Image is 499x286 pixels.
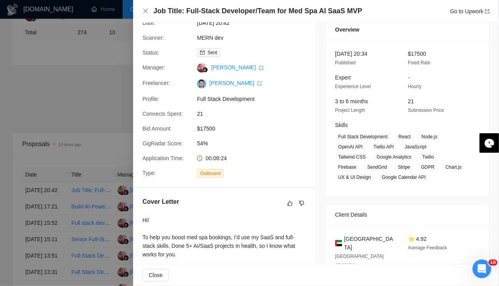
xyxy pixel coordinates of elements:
[335,143,366,151] span: OpenAI API
[211,64,264,71] a: [PERSON_NAME] export
[408,84,422,89] span: Hourly
[202,67,208,72] img: gigradar-bm.png
[335,239,342,247] img: 🇦🇪
[299,200,304,207] span: dislike
[485,9,490,14] span: export
[335,74,351,81] span: Expert
[418,163,438,171] span: GDPR
[142,170,156,176] span: Type:
[408,245,447,251] span: Average Feedback
[335,122,348,128] span: Skills
[335,51,367,57] span: [DATE] 20:34
[408,98,414,104] span: 21
[285,199,295,208] button: like
[364,163,390,171] span: SendGrid
[344,235,395,252] span: [GEOGRAPHIC_DATA]
[408,108,444,113] span: Submission Price
[142,8,149,14] button: Close
[142,20,155,26] span: Date:
[142,35,164,41] span: Scanner:
[395,163,413,171] span: Stripe
[335,98,368,104] span: 3 to 6 months
[408,74,410,81] span: -
[142,96,160,102] span: Profile:
[408,51,426,57] span: $17500
[197,109,314,118] span: 21
[335,108,365,113] span: Project Length
[335,204,480,225] div: Client Details
[200,50,205,55] span: mail
[488,260,497,266] span: 10
[142,8,149,14] span: close
[142,111,183,117] span: Connects Spent:
[142,140,183,147] span: GigRadar Score:
[197,95,314,103] span: Full Stack Development
[371,143,397,151] span: Twilio API
[335,254,384,268] span: [GEOGRAPHIC_DATA] 07:05 PM
[335,132,391,141] span: Full Stack Development
[142,155,184,161] span: Application Time:
[335,25,359,34] span: Overview
[335,173,374,182] span: UX & UI Design
[142,125,172,132] span: Bid Amount:
[335,153,369,161] span: Tailwind CSS
[197,169,224,178] span: Outbound
[419,153,437,161] span: Twilio
[335,163,360,171] span: Firebase
[335,84,371,89] span: Experience Level
[207,50,217,55] span: Sent
[206,155,227,161] span: 00:08:24
[450,8,490,14] a: Go to Upworkexport
[142,49,160,56] span: Status:
[297,199,306,208] button: dislike
[149,271,163,279] span: Close
[197,79,206,88] img: c1xPIZKCd_5qpVW3p9_rL3BM5xnmTxF9N55oKzANS0DJi4p2e9ZOzoRW-Ms11vJalQ
[287,200,293,207] span: like
[408,236,427,242] span: ⭐ 4.92
[209,80,262,86] a: [PERSON_NAME] export
[197,155,202,161] span: clock-circle
[442,163,464,171] span: Chart.js
[395,132,414,141] span: React
[473,260,491,278] iframe: Intercom live chat
[418,132,441,141] span: Node.js
[408,60,430,65] span: Fixed Rate
[402,143,430,151] span: JavaScript
[335,60,356,65] span: Published
[142,197,179,207] h5: Cover Letter
[257,81,262,86] span: export
[259,65,264,70] span: export
[197,139,314,148] span: 54%
[197,35,223,41] a: MERN dev
[142,269,169,281] button: Close
[379,173,429,182] span: Google Calendar API
[197,124,314,133] span: $17500
[197,19,314,27] span: [DATE] 20:42
[374,153,415,161] span: Google Analytics
[142,80,170,86] span: Freelancer:
[153,6,362,16] h4: Job Title: Full-Stack Developer/Team for Med Spa AI SaaS MVP
[142,64,165,71] span: Manager:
